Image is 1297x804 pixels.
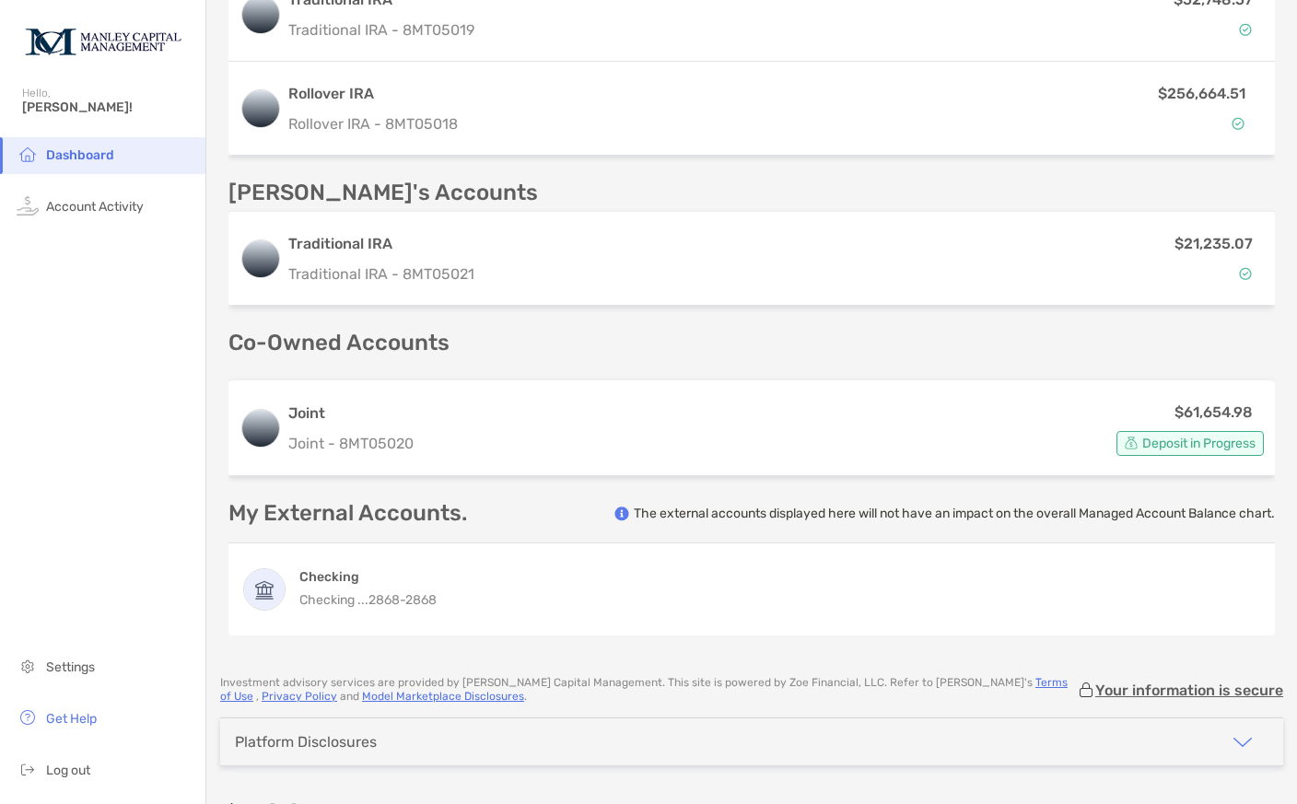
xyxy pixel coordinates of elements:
[242,90,279,127] img: logo account
[1174,401,1253,424] p: $61,654.98
[244,569,285,610] img: Checking ...2868
[22,99,194,115] span: [PERSON_NAME]!
[634,505,1275,522] p: The external accounts displayed here will not have an impact on the overall Managed Account Balan...
[288,83,899,105] h3: Rollover IRA
[17,758,39,780] img: logout icon
[235,733,377,751] div: Platform Disclosures
[262,690,337,703] a: Privacy Policy
[299,592,405,608] span: Checking ...2868 -
[614,507,629,521] img: info
[17,655,39,677] img: settings icon
[288,262,474,285] p: Traditional IRA - 8MT05021
[405,592,437,608] span: 2868
[288,112,899,135] p: Rollover IRA - 8MT05018
[220,676,1077,704] p: Investment advisory services are provided by [PERSON_NAME] Capital Management . This site is powe...
[46,147,114,163] span: Dashboard
[1239,267,1252,280] img: Account Status icon
[288,18,474,41] p: Traditional IRA - 8MT05019
[1095,682,1283,699] p: Your information is secure
[46,199,144,215] span: Account Activity
[22,7,183,74] img: Zoe Logo
[1232,731,1254,753] img: icon arrow
[288,402,414,425] h3: Joint
[228,181,538,204] p: [PERSON_NAME]'s Accounts
[46,659,95,675] span: Settings
[1174,232,1253,255] p: $21,235.07
[242,410,279,447] img: logo account
[1232,117,1244,130] img: Account Status icon
[17,706,39,728] img: get-help icon
[46,711,97,727] span: Get Help
[1125,437,1138,449] img: Account Status icon
[362,690,524,703] a: Model Marketplace Disclosures
[242,240,279,277] img: logo account
[299,568,437,586] h4: Checking
[1239,23,1252,36] img: Account Status icon
[288,233,474,255] h3: Traditional IRA
[228,502,467,525] p: My External Accounts.
[17,143,39,165] img: household icon
[228,332,1275,355] p: Co-Owned Accounts
[46,763,90,778] span: Log out
[220,676,1068,703] a: Terms of Use
[288,432,414,455] p: Joint - 8MT05020
[1158,82,1245,105] p: $256,664.51
[1142,438,1256,449] span: Deposit in Progress
[17,194,39,216] img: activity icon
